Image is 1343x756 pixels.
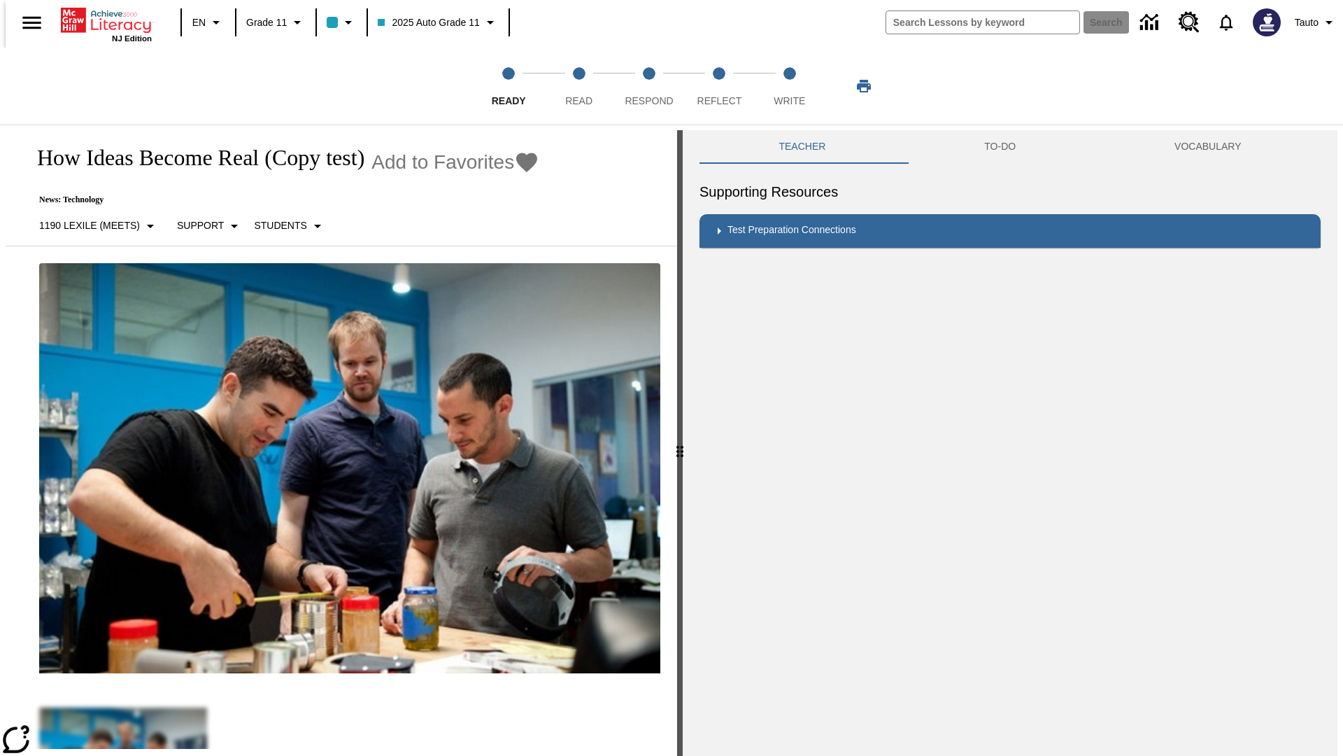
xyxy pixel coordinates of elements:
a: Notifications [1208,4,1244,41]
span: EN [192,15,206,30]
span: Add to Favorites [371,151,514,174]
input: search field [886,11,1079,34]
div: activity [683,130,1337,756]
span: Read [565,95,592,106]
button: Class: 2025 Auto Grade 11, Select your class [372,10,504,35]
p: Support [177,218,224,233]
button: Reflect step 4 of 5 [678,48,760,125]
h1: How Ideas Become Real (Copy test) [22,145,364,171]
button: Print [841,73,886,99]
div: Test Preparation Connections [699,214,1321,248]
button: Teacher [699,130,905,164]
button: Select Lexile, 1190 Lexile (Meets) [34,213,164,239]
span: NJ Edition [112,34,152,43]
button: Write step 5 of 5 [749,48,830,125]
button: TO-DO [905,130,1095,164]
button: Ready step 1 of 5 [468,48,549,125]
img: Quirky founder Ben Kaufman tests a new product with co-worker Gaz Brown and product inventor Jon ... [39,263,660,673]
div: Press Enter or Spacebar and then press right and left arrow keys to move the slider [677,130,683,756]
span: Respond [625,95,673,106]
span: 2025 Auto Grade 11 [378,15,479,30]
button: Profile/Settings [1289,10,1343,35]
button: Scaffolds, Support [171,213,248,239]
span: Grade 11 [246,15,287,30]
span: Tauto [1295,15,1319,30]
a: Resource Center, Will open in new tab [1170,3,1208,41]
button: Class color is light blue. Change class color [321,10,362,35]
button: VOCABULARY [1095,130,1321,164]
p: Students [254,218,306,233]
button: Select a new avatar [1244,4,1289,41]
button: Respond step 3 of 5 [609,48,690,125]
button: Grade: Grade 11, Select a grade [241,10,311,35]
a: Data Center [1132,3,1170,42]
img: Avatar [1253,8,1281,36]
p: Test Preparation Connections [727,223,856,239]
button: Select Student [248,213,331,239]
button: Read step 2 of 5 [538,48,619,125]
p: News: Technology [22,195,539,205]
div: Home [61,5,152,43]
div: reading [6,130,677,749]
button: Add to Favorites - How Ideas Become Real (Copy test) [371,150,539,174]
div: Instructional Panel Tabs [699,130,1321,164]
span: Write [774,95,805,106]
p: 1190 Lexile (Meets) [39,218,140,233]
span: Ready [492,95,526,106]
button: Open side menu [11,2,52,43]
span: Reflect [697,95,742,106]
h6: Supporting Resources [699,181,1321,203]
button: Language: EN, Select a language [186,10,231,35]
